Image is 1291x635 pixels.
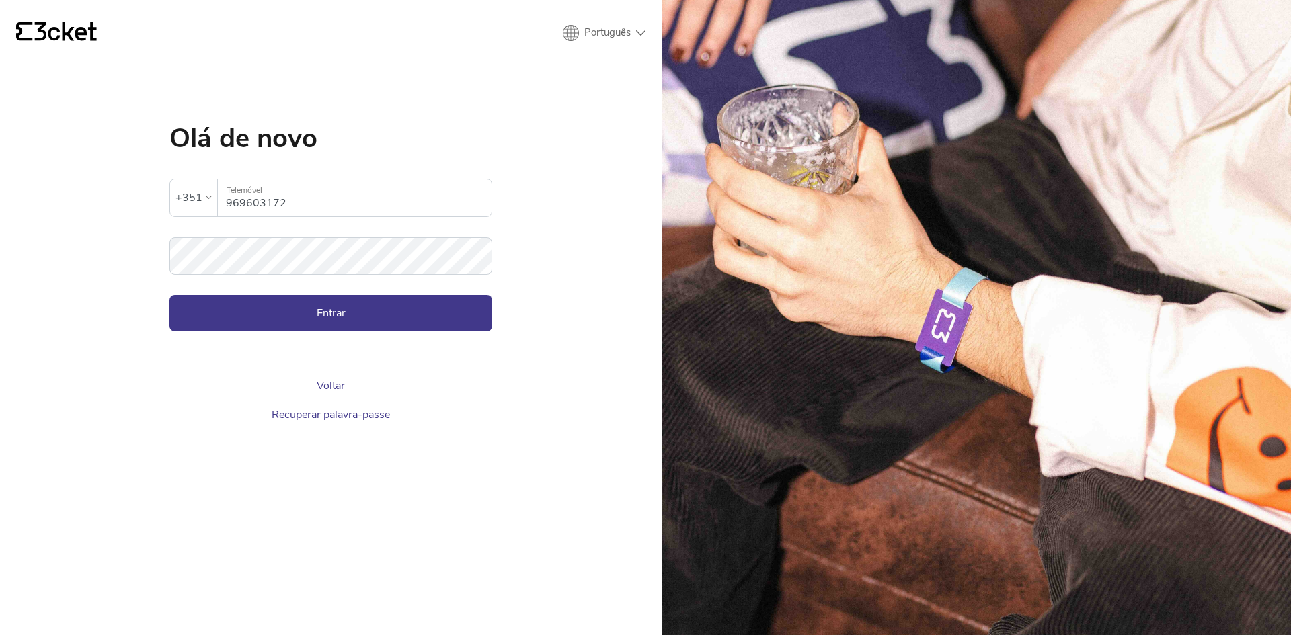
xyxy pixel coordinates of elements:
a: {' '} [16,22,97,44]
a: Voltar [317,378,345,393]
label: Telemóvel [218,179,492,202]
g: {' '} [16,22,32,41]
label: Palavra-passe [169,237,492,259]
h1: Olá de novo [169,125,492,152]
a: Recuperar palavra-passe [272,407,390,422]
button: Entrar [169,295,492,331]
input: Telemóvel [226,179,492,216]
div: +351 [175,187,202,208]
